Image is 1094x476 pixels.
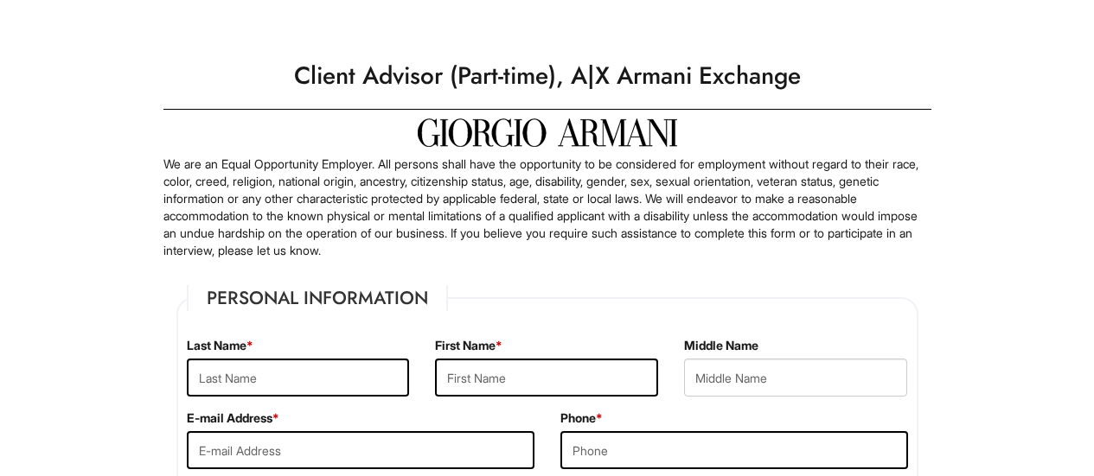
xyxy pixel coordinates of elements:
[163,155,931,259] p: We are an Equal Opportunity Employer. All persons shall have the opportunity to be considered for...
[187,431,534,469] input: E-mail Address
[435,359,658,397] input: First Name
[560,409,603,427] label: Phone
[560,431,908,469] input: Phone
[684,337,758,354] label: Middle Name
[435,337,502,354] label: First Name
[187,409,279,427] label: E-mail Address
[684,359,907,397] input: Middle Name
[155,52,940,100] h1: Client Advisor (Part-time), A|X Armani Exchange
[187,359,410,397] input: Last Name
[418,118,677,147] img: Giorgio Armani
[187,285,448,311] legend: Personal Information
[187,337,253,354] label: Last Name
